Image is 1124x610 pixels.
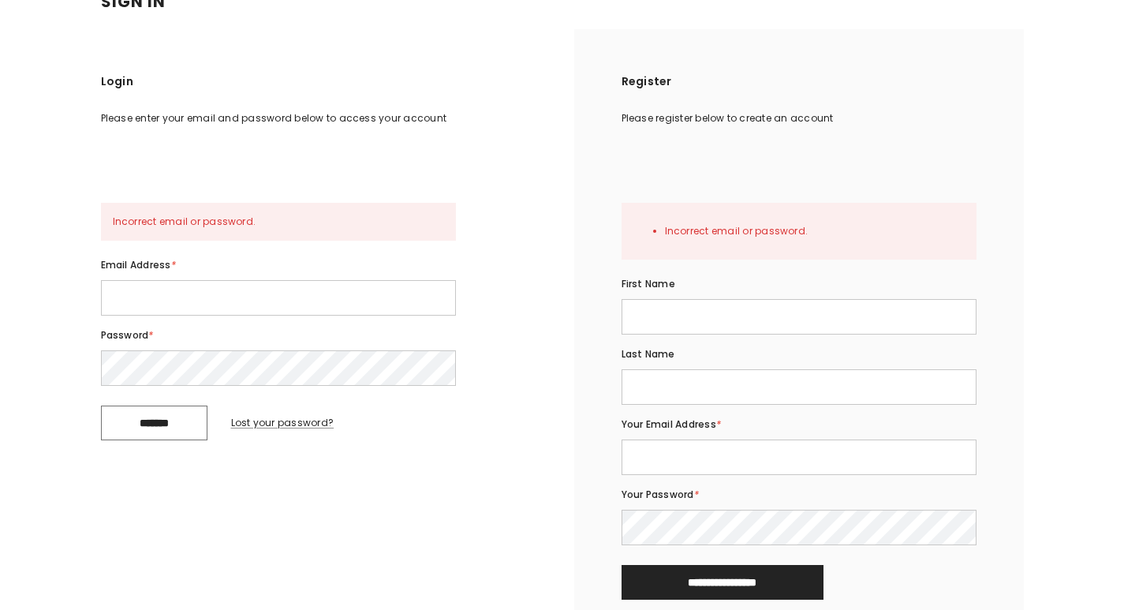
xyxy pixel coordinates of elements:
iframe: Social Login [101,148,527,187]
label: Last name [622,346,976,363]
span: Lost your password? [231,416,334,429]
h2: Register [622,73,976,103]
div: Please register below to create an account [622,110,976,127]
label: Your Email Address [622,416,976,433]
iframe: Social Login [622,148,976,187]
h2: Login [101,73,527,103]
p: Incorrect email or password. [113,213,444,230]
div: Please enter your email and password below to access your account [101,110,527,127]
li: Incorrect email or password. [665,223,965,240]
label: Password [101,327,527,344]
label: First name [622,275,976,293]
label: Email Address [101,256,527,274]
label: Your Password [622,486,976,503]
a: Lost your password? [231,414,334,432]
